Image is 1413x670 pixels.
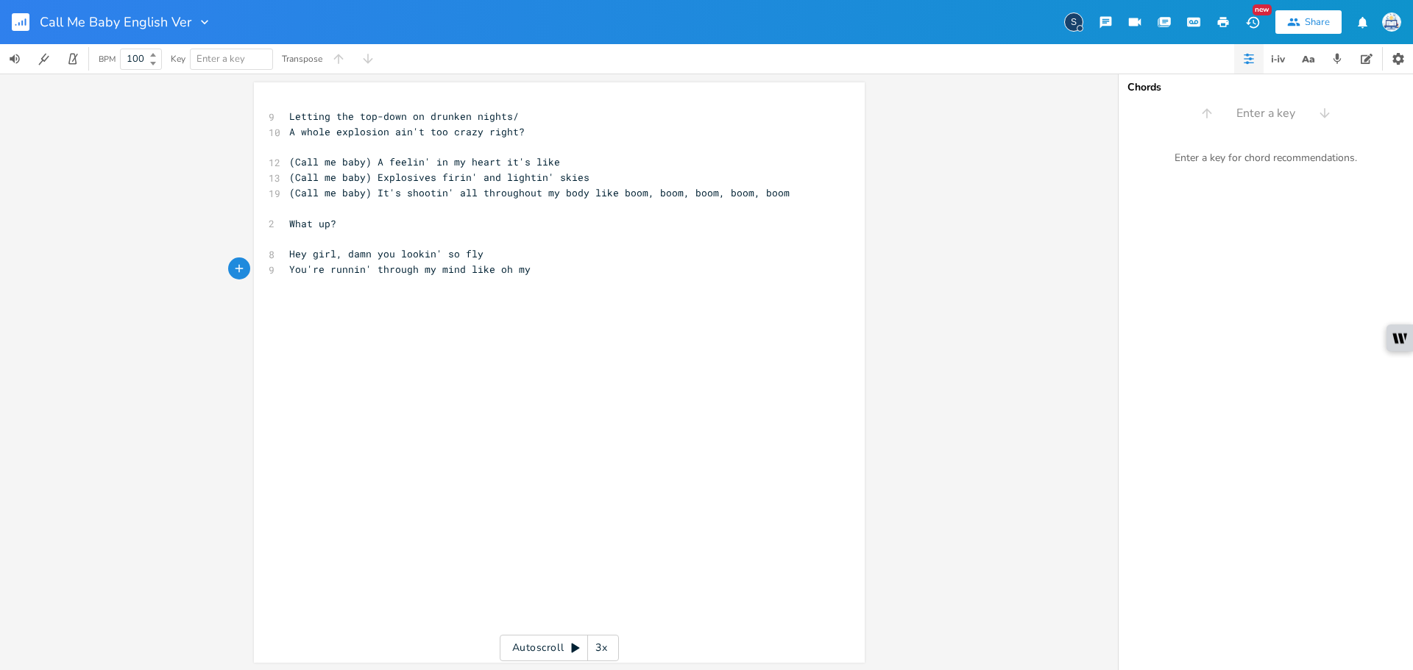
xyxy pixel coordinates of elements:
span: Call Me Baby English Ver [40,15,191,29]
span: Enter a key [1236,105,1295,122]
span: Letting the top-down on drunken nights/ [289,110,519,123]
button: Share [1275,10,1342,34]
span: Enter a key [196,52,245,65]
div: Sign In [1064,13,1083,32]
span: What up? [289,217,336,230]
div: Key [171,54,185,63]
span: (Call me baby) It's shootin' all throughout my body like boom, boom, boom, boom, boom [289,186,790,199]
span: A whole explosion ain't too crazy right? [289,125,525,138]
span: You're runnin' through my mind like oh my [289,263,531,276]
div: New [1253,4,1272,15]
div: Enter a key for chord recommendations. [1119,143,1413,174]
button: New [1238,9,1267,35]
div: Share [1305,15,1330,29]
img: Sign In [1382,13,1401,32]
div: Autoscroll [500,635,619,661]
span: (Call me baby) A feelin' in my heart it's like [289,155,560,168]
div: Transpose [282,54,322,63]
span: Hey girl, damn you lookin' so fly [289,247,484,260]
div: 3x [588,635,615,661]
span: (Call me baby) Explosives firin' and lightin' skies [289,171,589,184]
div: BPM [99,55,116,63]
div: Chords [1127,82,1404,93]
